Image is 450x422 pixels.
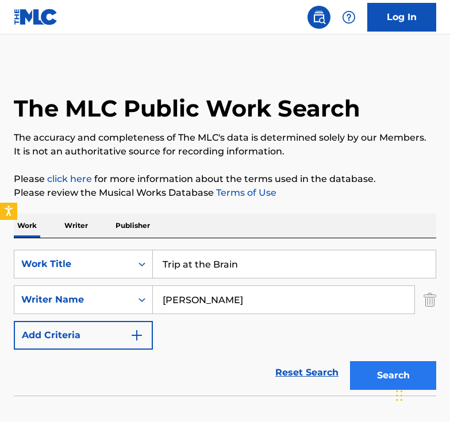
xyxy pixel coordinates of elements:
a: Terms of Use [214,187,276,198]
div: Writer Name [21,293,125,307]
div: Drag [396,378,403,413]
a: Public Search [307,6,330,29]
iframe: Chat Widget [393,367,450,422]
img: 9d2ae6d4665cec9f34b9.svg [130,328,144,342]
img: MLC Logo [14,9,58,25]
button: Add Criteria [14,321,153,350]
a: Log In [367,3,436,32]
a: Reset Search [270,360,344,385]
div: Help [337,6,360,29]
p: It is not an authoritative source for recording information. [14,145,436,158]
div: Work Title [21,257,125,271]
p: Please review the Musical Works Database [14,186,436,200]
p: Please for more information about the terms used in the database. [14,172,436,186]
button: Search [350,361,436,390]
h1: The MLC Public Work Search [14,94,360,123]
p: Writer [61,214,91,238]
img: help [342,10,356,24]
img: search [312,10,326,24]
p: Work [14,214,40,238]
a: click here [47,173,92,184]
p: Publisher [112,214,153,238]
form: Search Form [14,250,436,396]
img: Delete Criterion [424,285,436,314]
p: The accuracy and completeness of The MLC's data is determined solely by our Members. [14,131,436,145]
